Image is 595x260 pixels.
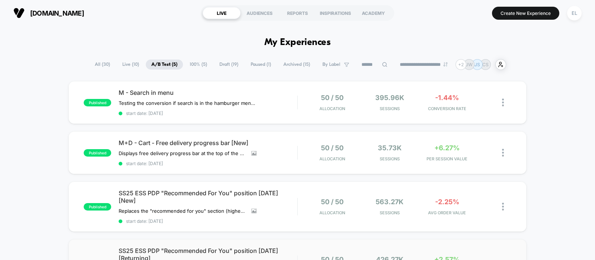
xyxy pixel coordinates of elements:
div: ACADEMY [354,7,392,19]
span: start date: [DATE] [119,161,297,166]
span: Sessions [363,210,416,215]
span: Allocation [319,106,345,111]
div: LIVE [203,7,241,19]
div: AUDIENCES [241,7,279,19]
span: 50 / 50 [321,198,344,206]
span: M+D - Cart - Free delivery progress bar [New] [119,139,297,147]
span: published [84,203,111,211]
span: Sessions [363,156,416,161]
span: Testing the conversion if search is in the hamburger menu vs not [119,100,257,106]
span: PER SESSION VALUE [420,156,474,161]
span: By Label [322,62,340,67]
div: REPORTS [279,7,316,19]
span: -1.44% [435,94,459,102]
span: start date: [DATE] [119,110,297,116]
span: Allocation [319,210,345,215]
span: Archived ( 15 ) [278,60,316,70]
p: JS [475,62,480,67]
span: Allocation [319,156,345,161]
button: [DOMAIN_NAME] [11,7,86,19]
span: start date: [DATE] [119,218,297,224]
div: + 2 [456,59,466,70]
img: close [502,203,504,211]
span: 50 / 50 [321,144,344,152]
span: 395.96k [375,94,404,102]
span: CONVERSION RATE [420,106,474,111]
img: Visually logo [13,7,25,19]
span: Sessions [363,106,416,111]
span: 35.73k [378,144,402,152]
span: published [84,149,111,157]
span: 50 / 50 [321,94,344,102]
span: Live ( 10 ) [117,60,145,70]
img: close [502,99,504,106]
img: end [443,62,448,67]
span: A/B Test ( 5 ) [146,60,183,70]
span: 563.27k [376,198,403,206]
span: Draft ( 19 ) [214,60,244,70]
span: AVG ORDER VALUE [420,210,474,215]
p: CS [482,62,489,67]
button: EL [565,6,584,21]
span: 100% ( 5 ) [184,60,213,70]
span: Paused ( 1 ) [245,60,277,70]
div: EL [567,6,582,20]
span: -2.25% [435,198,459,206]
span: Displays free delivery progress bar at the top of the cart and hides the message "Free delivery o... [119,150,246,156]
h1: My Experiences [264,37,331,48]
span: [DOMAIN_NAME] [30,9,84,17]
span: SS25 ESS PDP "Recommended For You" position [DATE] [New] [119,189,297,204]
img: close [502,149,504,157]
span: +6.27% [434,144,460,152]
button: Create New Experience [492,7,559,20]
div: INSPIRATIONS [316,7,354,19]
span: Replaces the "recommended for you" section (higher up on PDPs) [119,208,246,214]
span: M - Search in menu [119,89,297,96]
p: JW [466,62,473,67]
span: published [84,99,111,106]
span: All ( 30 ) [89,60,116,70]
